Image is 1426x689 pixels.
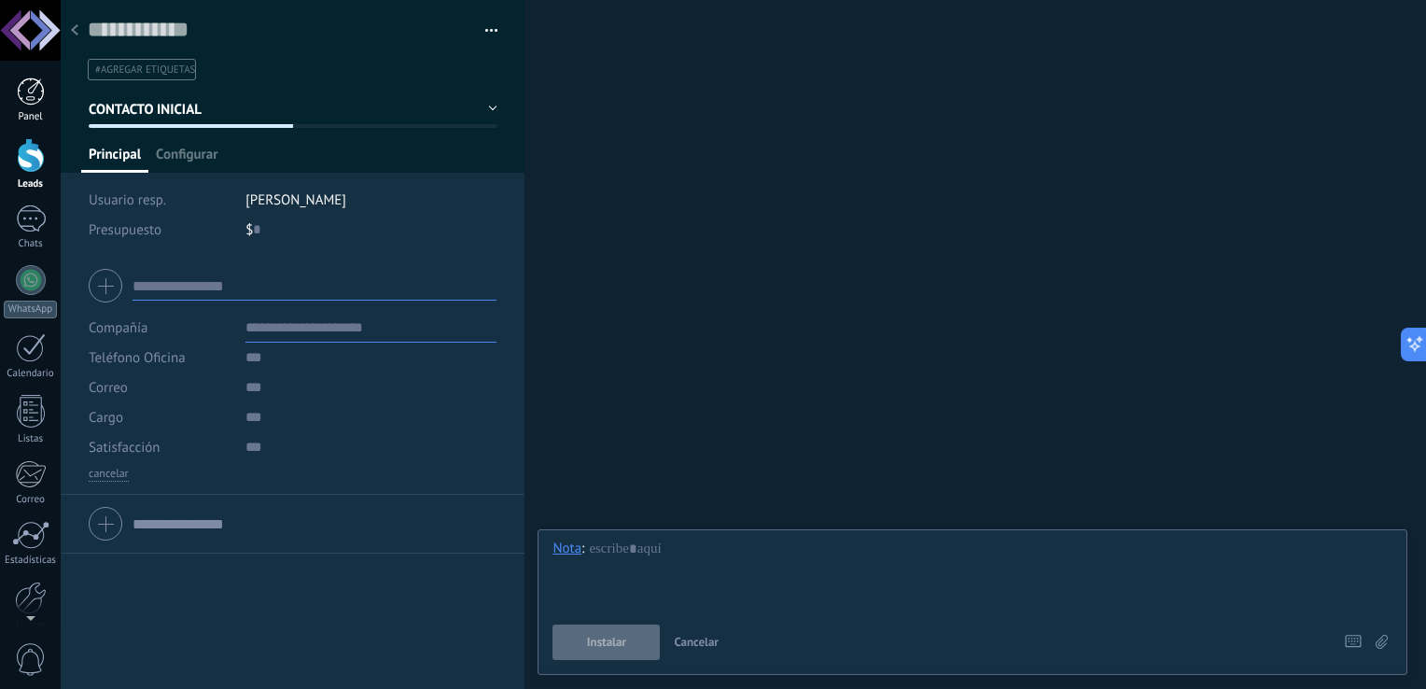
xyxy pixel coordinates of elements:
span: Configurar [156,146,217,173]
div: Panel [4,111,58,123]
div: Chats [4,238,58,250]
span: Principal [89,146,141,173]
button: Teléfono Oficina [89,343,186,373]
span: Instalar [587,636,626,649]
span: Teléfono Oficina [89,349,186,367]
button: cancelar [89,467,129,482]
div: $ [245,215,497,245]
span: Cargo [89,411,123,425]
span: : [581,540,584,558]
span: Presupuesto [89,221,161,239]
span: Correo [89,379,128,397]
span: [PERSON_NAME] [245,191,346,209]
span: Cancelar [674,634,719,650]
button: Correo [89,373,128,402]
div: Usuario resp. [89,185,231,215]
div: Correo [4,494,58,506]
span: Usuario resp. [89,191,166,209]
span: Satisfacción [89,441,161,455]
div: Satisfacción [89,432,231,462]
div: Presupuesto [89,215,231,245]
div: Leads [4,178,58,190]
label: Compañía [89,321,147,335]
div: Estadísticas [4,555,58,567]
div: Listas [4,433,58,445]
span: #agregar etiquetas [95,63,195,77]
div: Calendario [4,368,58,380]
div: WhatsApp [4,301,57,318]
button: Cancelar [666,625,726,660]
button: Instalar [552,625,660,660]
div: Cargo [89,402,231,432]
